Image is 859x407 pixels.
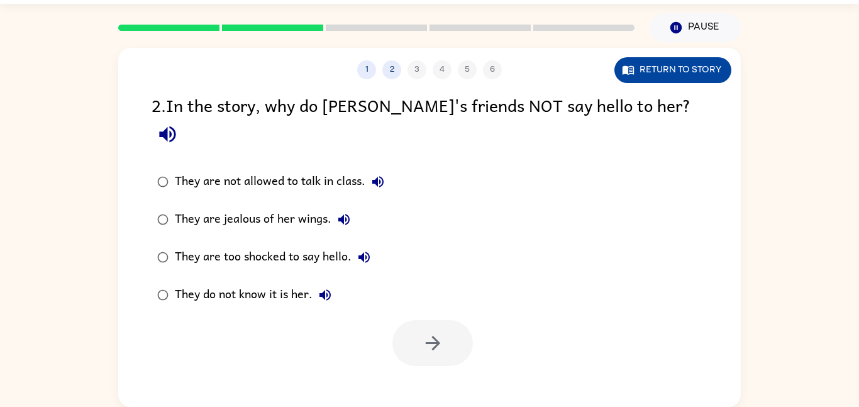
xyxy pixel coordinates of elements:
button: They are jealous of her wings. [331,207,357,232]
div: They are not allowed to talk in class. [175,169,391,194]
div: They are jealous of her wings. [175,207,357,232]
button: Pause [650,13,741,42]
button: They are too shocked to say hello. [352,245,377,270]
div: 2 . In the story, why do [PERSON_NAME]'s friends NOT say hello to her? [152,92,707,150]
div: They are too shocked to say hello. [175,245,377,270]
button: They do not know it is her. [313,282,338,308]
button: 2 [382,60,401,79]
button: 1 [357,60,376,79]
div: They do not know it is her. [175,282,338,308]
button: Return to story [614,57,731,83]
button: They are not allowed to talk in class. [365,169,391,194]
